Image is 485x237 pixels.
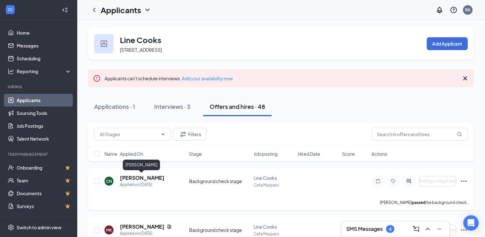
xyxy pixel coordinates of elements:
[182,75,233,81] a: Add your availability now
[389,226,391,232] div: 4
[460,226,468,234] svg: Ellipses
[412,200,425,205] b: passed
[174,128,206,141] button: Filter Filters
[120,47,162,53] span: [STREET_ADDRESS]
[412,225,420,233] svg: ComposeMessage
[411,224,421,234] button: ComposeMessage
[460,177,468,185] svg: Ellipses
[17,107,71,119] a: Sourcing Tools
[8,224,14,231] svg: Settings
[342,151,355,157] span: Score
[106,179,112,184] div: CN
[17,187,71,200] a: DocumentsCrown
[120,174,164,181] h5: [PERSON_NAME]
[120,223,164,230] h5: [PERSON_NAME]
[346,225,383,233] h3: SMS Messages
[457,132,462,137] svg: MagnifyingGlass
[167,224,172,229] svg: Document
[120,181,164,188] div: Applied on [DATE]
[17,119,71,132] a: Job Postings
[120,34,161,45] h3: Line Cooks
[179,130,187,138] svg: Filter
[427,37,468,50] button: Add Applicant
[17,200,71,213] a: SurveysCrown
[461,75,469,82] svg: Cross
[254,224,294,230] div: Line Cooks
[154,102,190,110] div: Interviews · 3
[189,178,250,184] div: Background check stage
[450,6,457,14] svg: QuestionInfo
[298,151,320,157] span: Hired Date
[17,68,72,75] div: Reporting
[123,160,160,170] div: [PERSON_NAME]
[100,131,158,138] input: All Stages
[105,151,143,157] span: Name · Applied On
[254,175,294,181] div: Line Cooks
[94,102,135,110] div: Applications · 1
[17,132,71,145] a: Talent Network
[254,151,278,157] span: Job posting
[17,224,62,231] div: Switch to admin view
[422,224,433,234] button: ChevronUp
[372,128,468,141] input: Search in offers and hires
[120,230,172,237] div: Applied on [DATE]
[189,227,250,233] div: Background check stage
[465,7,470,13] div: BA
[101,40,107,47] img: user icon
[106,227,112,233] div: MK
[8,68,14,75] svg: Analysis
[105,75,233,81] span: Applicants can't schedule interviews.
[7,6,13,13] svg: WorkstreamLogo
[374,179,382,184] svg: Note
[101,4,141,15] h1: Applicants
[17,26,71,39] a: Home
[419,225,456,235] button: Waiting on Applicant
[144,6,151,14] svg: ChevronDown
[434,224,444,234] button: Minimize
[435,225,443,233] svg: Minimize
[17,39,71,52] a: Messages
[62,7,68,13] svg: Collapse
[210,102,265,110] div: Offers and hires · 48
[419,176,456,186] button: Waiting on Applicant
[161,132,166,137] svg: ChevronDown
[8,84,70,90] div: Hiring
[17,161,71,174] a: OnboardingCrown
[90,6,98,14] svg: ChevronLeft
[424,225,431,233] svg: ChevronUp
[17,94,71,107] a: Applicants
[189,151,202,157] span: Stage
[418,179,457,183] span: Waiting on Applicant
[8,152,70,157] div: Team Management
[380,200,468,205] p: [PERSON_NAME] the background check.
[389,179,397,184] svg: Tag
[17,174,71,187] a: TeamCrown
[405,179,413,184] svg: ActiveChat
[254,182,294,188] div: Cafe Maspero
[463,215,479,231] div: Open Intercom Messenger
[372,151,387,157] span: Actions
[254,231,294,237] div: Cafe Maspero
[436,6,443,14] svg: Notifications
[17,52,71,65] a: Scheduling
[93,75,101,82] svg: Error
